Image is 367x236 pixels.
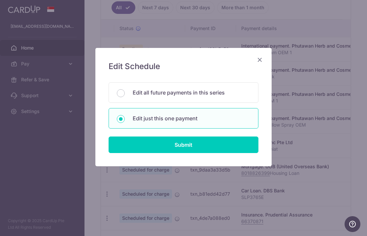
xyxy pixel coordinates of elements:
[109,137,258,153] input: Submit
[256,56,264,64] button: Close
[133,89,250,97] p: Edit all future payments in this series
[345,216,360,233] iframe: Opens a widget where you can find more information
[109,61,258,72] h5: Edit Schedule
[133,114,250,122] p: Edit just this one payment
